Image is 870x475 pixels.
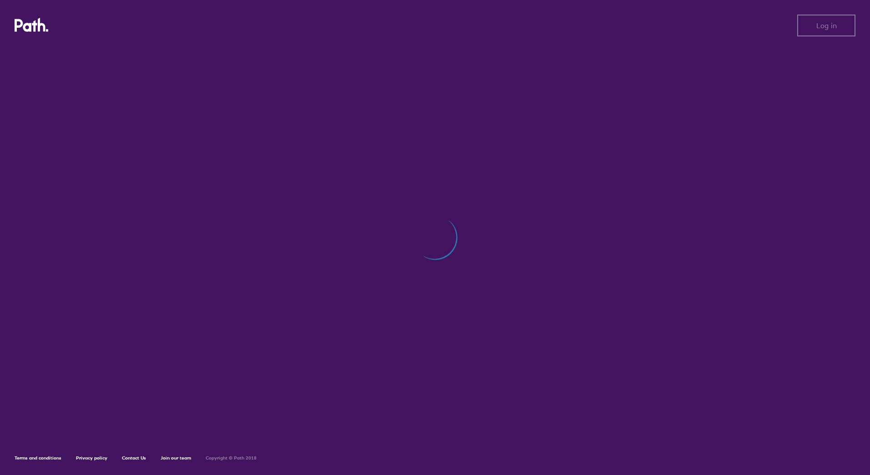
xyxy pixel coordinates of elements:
[122,455,146,461] a: Contact Us
[816,21,837,30] span: Log in
[161,455,191,461] a: Join our team
[76,455,107,461] a: Privacy policy
[797,15,855,36] button: Log in
[206,455,257,461] h6: Copyright © Path 2018
[15,455,61,461] a: Terms and conditions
